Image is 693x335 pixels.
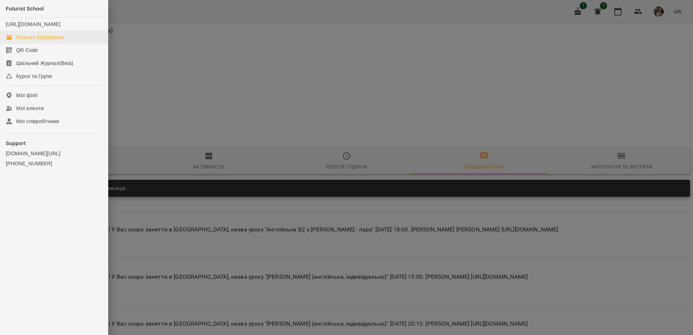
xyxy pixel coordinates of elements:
div: Курси та Групи [16,73,52,80]
a: [URL][DOMAIN_NAME] [6,21,60,27]
span: Futurist School [6,6,44,12]
a: [DOMAIN_NAME][URL] [6,150,102,157]
div: Журнал відвідувань [16,34,64,41]
div: Мої співробітники [16,118,59,125]
div: Шкільний Журнал(Beta) [16,60,73,67]
div: QR Code [16,47,38,54]
div: Мої клієнти [16,105,44,112]
div: Мої філії [16,92,38,99]
p: Support [6,140,102,147]
a: [PHONE_NUMBER] [6,160,102,167]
